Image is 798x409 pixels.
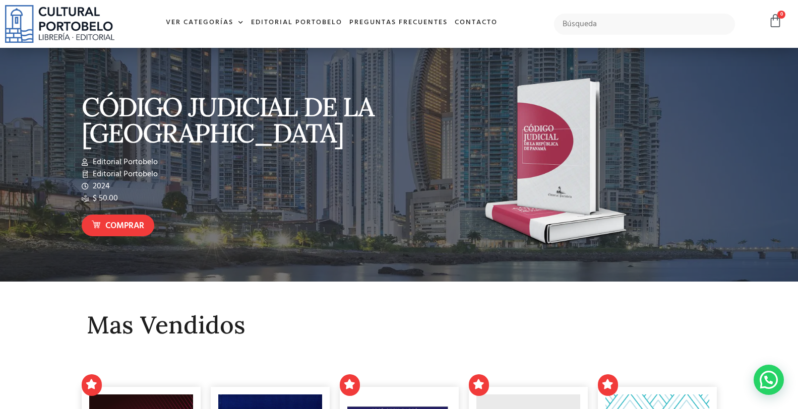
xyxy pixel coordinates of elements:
a: 0 [768,14,782,28]
span: 0 [777,11,785,19]
a: Editorial Portobelo [248,12,346,34]
span: Editorial Portobelo [90,156,158,168]
a: Ver Categorías [162,12,248,34]
a: Preguntas frecuentes [346,12,451,34]
span: $ 50.00 [90,192,118,204]
span: Editorial Portobelo [90,168,158,180]
input: Búsqueda [554,14,734,35]
h2: Mas Vendidos [87,312,712,338]
span: Comprar [105,220,144,233]
span: 2024 [90,180,110,192]
a: Comprar [82,215,154,236]
a: Contacto [451,12,501,34]
p: CÓDIGO JUDICIAL DE LA [GEOGRAPHIC_DATA] [82,94,394,146]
